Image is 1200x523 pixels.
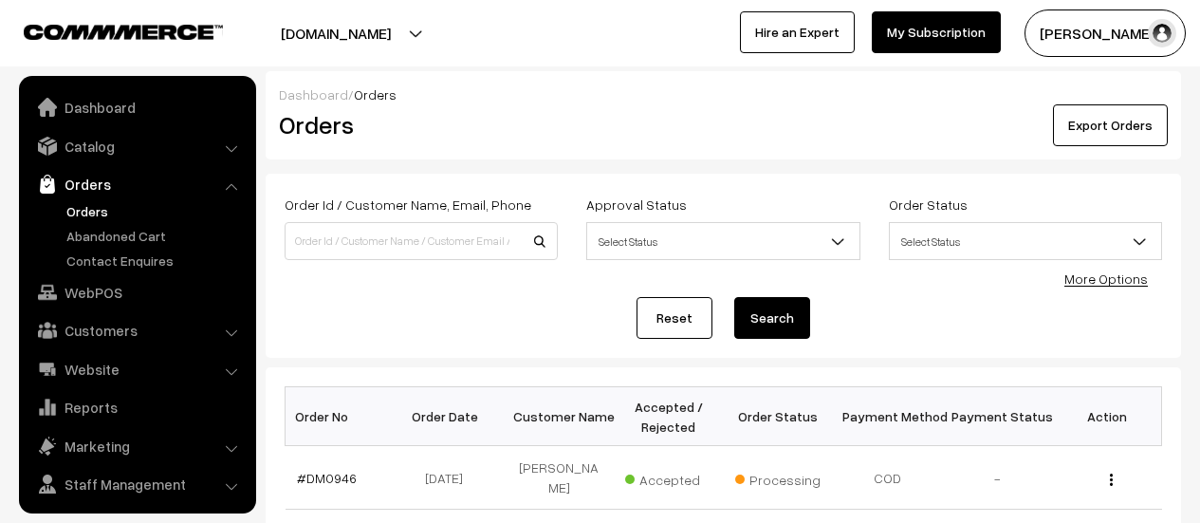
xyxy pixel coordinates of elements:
th: Accepted / Rejected [614,387,724,446]
th: Order Date [395,387,505,446]
img: user [1148,19,1176,47]
span: Select Status [889,222,1162,260]
td: - [943,446,1053,510]
img: COMMMERCE [24,25,223,39]
a: Website [24,352,249,386]
th: Order No [286,387,396,446]
th: Payment Method [833,387,943,446]
th: Customer Name [505,387,615,446]
a: Staff Management [24,467,249,501]
th: Action [1052,387,1162,446]
input: Order Id / Customer Name / Customer Email / Customer Phone [285,222,558,260]
a: Marketing [24,429,249,463]
a: Reset [637,297,712,339]
div: / [279,84,1168,104]
td: COD [833,446,943,510]
a: COMMMERCE [24,19,190,42]
button: Export Orders [1053,104,1168,146]
h2: Orders [279,110,556,140]
label: Order Status [889,195,968,215]
a: Abandoned Cart [62,226,249,246]
a: Hire an Expert [740,11,855,53]
a: Reports [24,390,249,424]
a: Customers [24,313,249,347]
a: My Subscription [872,11,1001,53]
button: [PERSON_NAME] [1025,9,1186,57]
label: Order Id / Customer Name, Email, Phone [285,195,531,215]
a: #DM0946 [297,470,357,486]
button: Search [734,297,810,339]
a: WebPOS [24,275,249,309]
img: Menu [1110,474,1113,486]
th: Payment Status [943,387,1053,446]
label: Approval Status [586,195,687,215]
td: [DATE] [395,446,505,510]
button: [DOMAIN_NAME] [214,9,457,57]
th: Order Status [724,387,834,446]
a: Orders [62,201,249,221]
span: Select Status [586,222,859,260]
span: Accepted [625,465,720,490]
a: More Options [1064,271,1148,287]
a: Dashboard [279,86,348,103]
a: Orders [24,167,249,201]
span: Processing [735,465,830,490]
span: Orders [354,86,397,103]
span: Select Status [890,225,1161,258]
a: Contact Enquires [62,251,249,271]
span: Select Status [587,225,858,258]
a: Catalog [24,129,249,163]
td: [PERSON_NAME] [505,446,615,510]
a: Dashboard [24,90,249,124]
